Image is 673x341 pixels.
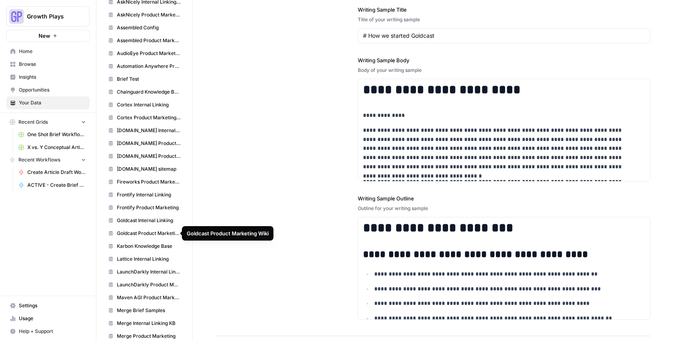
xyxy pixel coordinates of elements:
span: Browse [19,61,86,68]
button: New [6,30,90,42]
span: Insights [19,74,86,81]
a: LaunchDarkly Internal Linking [104,265,184,278]
a: Merge Brief Samples [104,304,184,317]
span: Recent Grids [18,118,48,126]
a: Fireworks Product Marketing Wiki [104,176,184,188]
button: Workspace: Growth Plays [6,6,90,27]
span: Merge Product Marketing [117,333,181,340]
div: Title of your writing sample [358,16,651,23]
span: Lattice Internal Linking [117,255,181,263]
span: Cortex Product Marketing Wiki [117,114,181,121]
a: Assembled Product Marketing Wiki [104,34,184,47]
span: AskNicely Product Marketing Wiki [117,11,181,18]
span: Help + Support [19,328,86,335]
a: One Shot Brief Workflow Grid [15,128,90,141]
span: Goldcast Product Marketing Wiki [117,230,181,237]
span: LaunchDarkly Product Marketing Wiki [117,281,181,288]
button: Recent Workflows [6,154,90,166]
span: X vs. Y Conceptual Articles [27,144,86,151]
a: LaunchDarkly Product Marketing Wiki [104,278,184,291]
a: [DOMAIN_NAME] Internal Linking [104,124,184,137]
span: Automation Anywhere Product Marketing Wiki [117,63,181,70]
span: Merge Internal Linking KB [117,320,181,327]
a: Goldcast Internal Linking [104,214,184,227]
label: Writing Sample Title [358,6,651,14]
a: Your Data [6,96,90,109]
a: Insights [6,71,90,84]
label: Writing Sample Outline [358,194,651,202]
a: Assembled Config [104,21,184,34]
a: Settings [6,299,90,312]
span: Assembled Config [117,24,181,31]
span: ACTIVE - Create Brief Workflow [27,182,86,189]
a: Frontify Product Marketing [104,201,184,214]
span: Frontify Product Marketing [117,204,181,211]
span: Merge Brief Samples [117,307,181,314]
a: X vs. Y Conceptual Articles [15,141,90,154]
span: Cortex Internal Linking [117,101,181,108]
span: One Shot Brief Workflow Grid [27,131,86,138]
span: Opportunities [19,86,86,94]
span: Home [19,48,86,55]
span: New [39,32,50,40]
a: Frontify Internal Linking [104,188,184,201]
span: Assembled Product Marketing Wiki [117,37,181,44]
span: Karbon Knowledge Base [117,243,181,250]
span: LaunchDarkly Internal Linking [117,268,181,276]
img: Growth Plays Logo [9,9,24,24]
a: Chainguard Knowledge Base [104,86,184,98]
div: Outline for your writing sample [358,205,651,212]
a: AskNicely Product Marketing Wiki [104,8,184,21]
a: Cortex Product Marketing Wiki [104,111,184,124]
span: Brief Test [117,76,181,83]
a: [DOMAIN_NAME] Product Marketing [104,137,184,150]
a: AudioEye Product Marketing Wiki [104,47,184,60]
button: Recent Grids [6,116,90,128]
a: [DOMAIN_NAME] Product Marketing Wiki [104,150,184,163]
a: [DOMAIN_NAME] sitemap [104,163,184,176]
span: Goldcast Internal Linking [117,217,181,224]
a: Merge Internal Linking KB [104,317,184,330]
a: Automation Anywhere Product Marketing Wiki [104,60,184,73]
a: Usage [6,312,90,325]
span: Your Data [19,99,86,106]
span: Usage [19,315,86,322]
button: Help + Support [6,325,90,338]
label: Writing Sample Body [358,56,651,64]
a: Brief Test [104,73,184,86]
a: Maven AGI Product Marketing Knowledge Base [104,291,184,304]
a: Create Article Draft Workflow [15,166,90,179]
span: Fireworks Product Marketing Wiki [117,178,181,186]
input: Game Day Gear Guide [363,32,645,40]
a: ACTIVE - Create Brief Workflow [15,179,90,192]
span: Settings [19,302,86,309]
span: AudioEye Product Marketing Wiki [117,50,181,57]
a: Goldcast Product Marketing Wiki [104,227,184,240]
a: Cortex Internal Linking [104,98,184,111]
span: [DOMAIN_NAME] Product Marketing Wiki [117,153,181,160]
a: Home [6,45,90,58]
span: Recent Workflows [18,156,60,163]
a: Karbon Knowledge Base [104,240,184,253]
span: Frontify Internal Linking [117,191,181,198]
span: Growth Plays [27,12,75,20]
span: Chainguard Knowledge Base [117,88,181,96]
span: Maven AGI Product Marketing Knowledge Base [117,294,181,301]
div: Body of your writing sample [358,67,651,74]
a: Browse [6,58,90,71]
a: Lattice Internal Linking [104,253,184,265]
a: Opportunities [6,84,90,96]
span: Create Article Draft Workflow [27,169,86,176]
span: [DOMAIN_NAME] Internal Linking [117,127,181,134]
span: [DOMAIN_NAME] Product Marketing [117,140,181,147]
span: [DOMAIN_NAME] sitemap [117,165,181,173]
